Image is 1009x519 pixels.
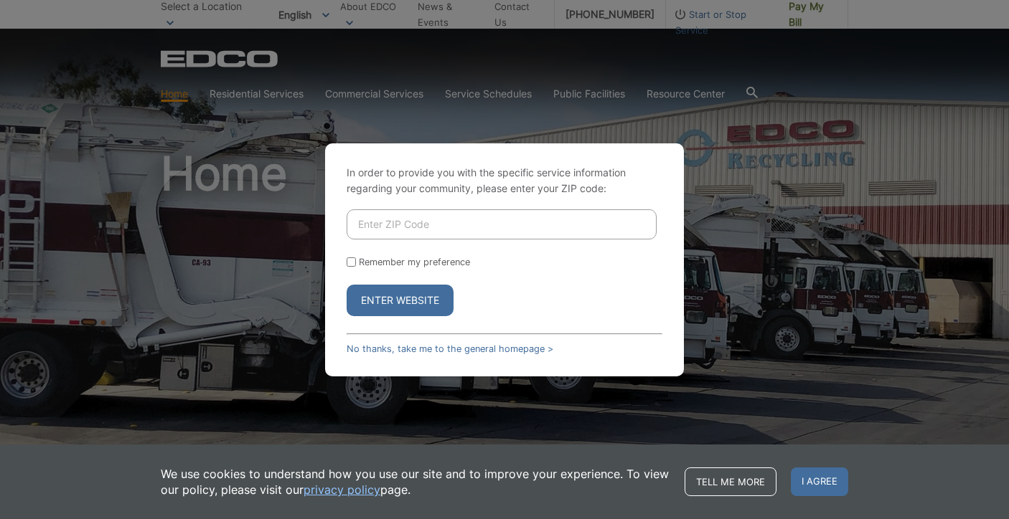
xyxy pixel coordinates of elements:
[685,467,776,496] a: Tell me more
[161,466,670,497] p: We use cookies to understand how you use our site and to improve your experience. To view our pol...
[347,165,662,196] p: In order to provide you with the specific service information regarding your community, please en...
[304,482,380,497] a: privacy policy
[347,343,553,354] a: No thanks, take me to the general homepage >
[791,467,848,496] span: I agree
[347,209,657,239] input: Enter ZIP Code
[359,257,470,267] label: Remember my preference
[347,285,454,316] button: Enter Website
